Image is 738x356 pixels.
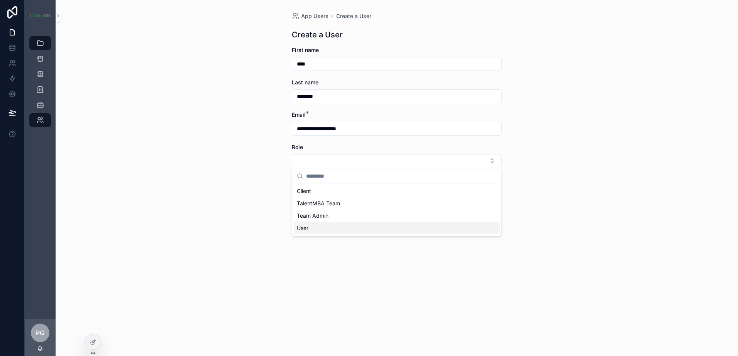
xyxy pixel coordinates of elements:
[336,12,371,20] a: Create a User
[297,200,340,207] span: TalentMBA Team
[292,111,306,118] span: Email
[292,47,319,53] span: First name
[292,144,303,150] span: Role
[297,187,311,195] span: Client
[292,183,501,236] div: Suggestions
[301,12,328,20] span: App Users
[292,12,328,20] a: App Users
[29,13,51,17] img: App logo
[292,79,318,86] span: Last name
[297,212,328,220] span: Team Admin
[292,29,343,40] h1: Create a User
[297,224,308,232] span: User
[36,328,44,338] span: PG
[25,31,56,137] div: scrollable content
[292,154,502,167] button: Select Button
